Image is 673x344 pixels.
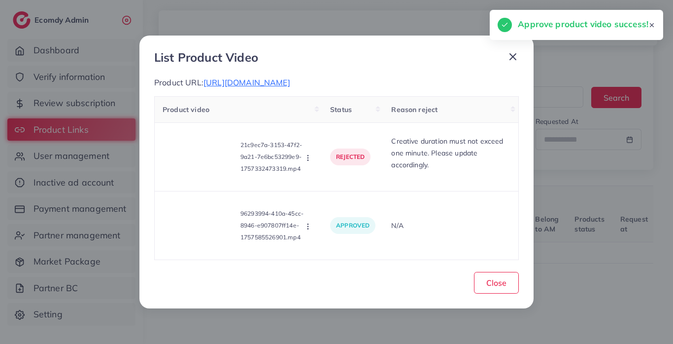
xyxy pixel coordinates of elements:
[330,105,352,114] span: Status
[330,149,370,165] p: rejected
[391,220,510,231] p: N/A
[474,272,519,293] button: Close
[330,217,375,234] p: approved
[240,139,303,175] p: 21c9ec7a-3153-47f2-9a21-7e6bc53299e9-1757332473319.mp4
[154,50,258,65] h3: List Product Video
[154,76,519,88] p: Product URL:
[240,208,303,243] p: 96293994-410a-45cc-8946-e907807ff14e-1757585526901.mp4
[518,18,648,31] h5: Approve product video success!
[486,278,506,288] span: Close
[391,135,510,171] p: Creative duration must not exceed one minute. Please update accordingly.
[203,77,290,87] span: [URL][DOMAIN_NAME]
[391,105,437,114] span: Reason reject
[163,105,209,114] span: Product video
